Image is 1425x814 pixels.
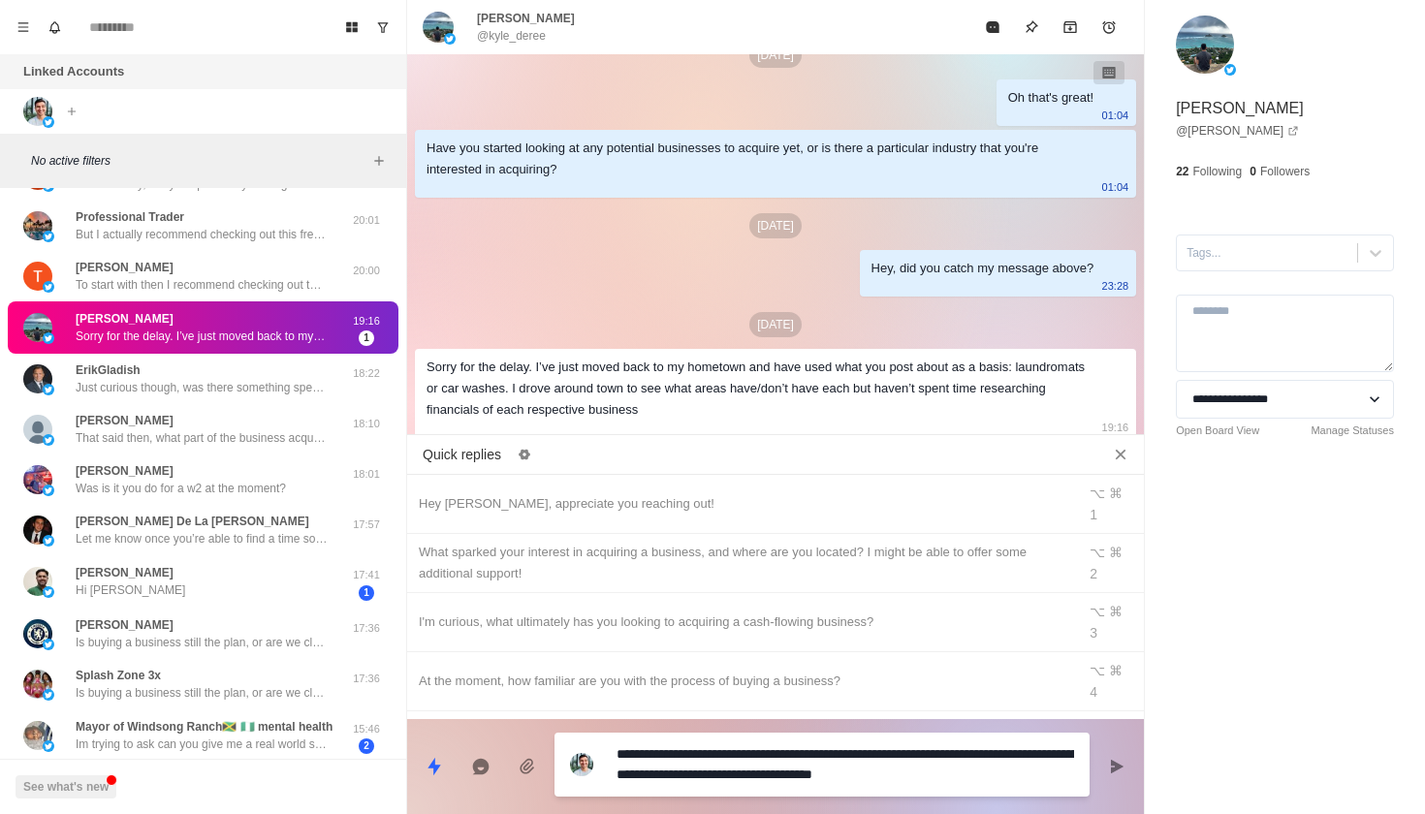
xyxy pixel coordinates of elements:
p: [PERSON_NAME] De La [PERSON_NAME] [76,513,309,530]
button: Add media [508,747,547,786]
p: Professional Trader [76,208,184,226]
p: 01:04 [1102,176,1129,198]
p: 17:41 [342,567,391,583]
img: picture [43,485,54,496]
span: 2 [359,738,374,754]
p: ErikGladish [76,361,141,379]
a: Open Board View [1176,423,1259,439]
a: @[PERSON_NAME] [1176,122,1299,140]
p: Sorry for the delay. I’ve just moved back to my hometown and have used what you post about as a b... [76,328,328,345]
p: @kyle_deree [477,27,546,45]
p: 20:00 [342,263,391,279]
img: picture [23,516,52,545]
p: No active filters [31,152,367,170]
img: picture [23,670,52,699]
img: picture [43,535,54,547]
img: picture [23,465,52,494]
button: Show unread conversations [367,12,398,43]
div: ⌥ ⌘ 4 [1090,660,1132,703]
span: 1 [359,330,374,346]
img: picture [570,753,593,776]
p: Splash Zone 3x [76,667,161,684]
span: 1 [359,585,374,601]
p: [DATE] [749,213,802,238]
img: picture [43,332,54,344]
p: [DATE] [749,43,802,68]
p: [PERSON_NAME] [76,412,174,429]
div: ⌥ ⌘ 3 [1090,601,1132,643]
p: Is buying a business still the plan, or are we closing this out? No problem either way, just let ... [76,684,328,702]
img: picture [23,97,52,126]
p: 17:57 [342,517,391,533]
p: 19:16 [1102,417,1129,438]
p: [DATE] [749,312,802,337]
img: picture [1224,64,1236,76]
img: picture [23,211,52,240]
div: Hey, did you catch my message above? [871,258,1094,279]
div: What sparked your interest in acquiring a business, and where are you located? I might be able to... [419,542,1064,584]
img: picture [43,231,54,242]
button: Edit quick replies [509,439,540,470]
p: Was is it you do for a w2 at the moment? [76,480,286,497]
p: 17:36 [342,671,391,687]
div: ⌥ ⌘ 2 [1090,542,1132,584]
div: Oh that's great! [1008,87,1093,109]
p: Hi [PERSON_NAME] [76,581,185,599]
p: Just curious though, was there something specific that drew you toward business ownership? Since ... [76,379,328,396]
button: Close quick replies [1105,439,1136,470]
p: [PERSON_NAME] [76,564,174,581]
img: picture [43,116,54,128]
p: [PERSON_NAME] [76,462,174,480]
img: picture [23,721,52,750]
p: 18:22 [342,365,391,382]
button: Archive [1051,8,1090,47]
p: 17:36 [342,620,391,637]
img: picture [23,567,52,596]
img: picture [423,12,454,43]
p: Quick replies [423,445,501,465]
img: picture [43,434,54,446]
div: ⌥ ⌘ 1 [1090,483,1132,525]
button: Add filters [367,149,391,172]
img: picture [43,689,54,701]
div: Sorry for the delay. I’ve just moved back to my hometown and have used what you post about as a b... [427,357,1093,421]
button: Reply with AI [461,747,500,786]
img: picture [444,33,456,45]
p: That said then, what part of the business acquisitions process do you feel you’ll need the most g... [76,429,328,447]
img: picture [1176,16,1234,74]
div: At the moment, how familiar are you with the process of buying a business? [419,671,1064,692]
p: 15:46 [342,721,391,737]
img: picture [23,619,52,648]
p: [PERSON_NAME] [76,310,174,328]
p: 18:01 [342,466,391,483]
button: Add account [60,100,83,123]
p: 19:16 [342,313,391,329]
p: Im trying to ask can you give me a real world scenario of one you've done so I can conceptualize ... [76,736,328,753]
p: [PERSON_NAME] [76,616,174,634]
p: 22 [1176,163,1188,180]
p: [PERSON_NAME] [76,259,174,276]
button: Notifications [39,12,70,43]
p: 23:28 [1102,275,1129,297]
button: Add reminder [1090,8,1128,47]
div: Hey [PERSON_NAME], appreciate you reaching out! [419,493,1064,515]
p: [PERSON_NAME] [477,10,575,27]
p: But I actually recommend checking out this free course that breaks down my full strategy for acqu... [76,226,328,243]
div: I'm curious, what ultimately has you looking to acquiring a cash-flowing business? [419,611,1064,633]
button: See what's new [16,775,116,798]
img: picture [43,639,54,650]
img: picture [23,313,52,342]
button: Send message [1097,747,1136,786]
p: Followers [1260,163,1310,180]
img: picture [43,281,54,293]
p: Is buying a business still the plan, or are we closing this out? No problem either way, just let ... [76,634,328,651]
p: To start with then I recommend checking out this free course that breaks down my full strategy fo... [76,276,328,294]
button: Menu [8,12,39,43]
button: Board View [336,12,367,43]
img: picture [23,415,52,444]
p: Following [1193,163,1243,180]
p: Mayor of Windsong Ranch🇯🇲 🇳🇬 mental health [76,718,332,736]
button: Quick replies [415,747,454,786]
div: Have you started looking at any potential businesses to acquire yet, or is there a particular ind... [427,138,1093,180]
p: Linked Accounts [23,62,124,81]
